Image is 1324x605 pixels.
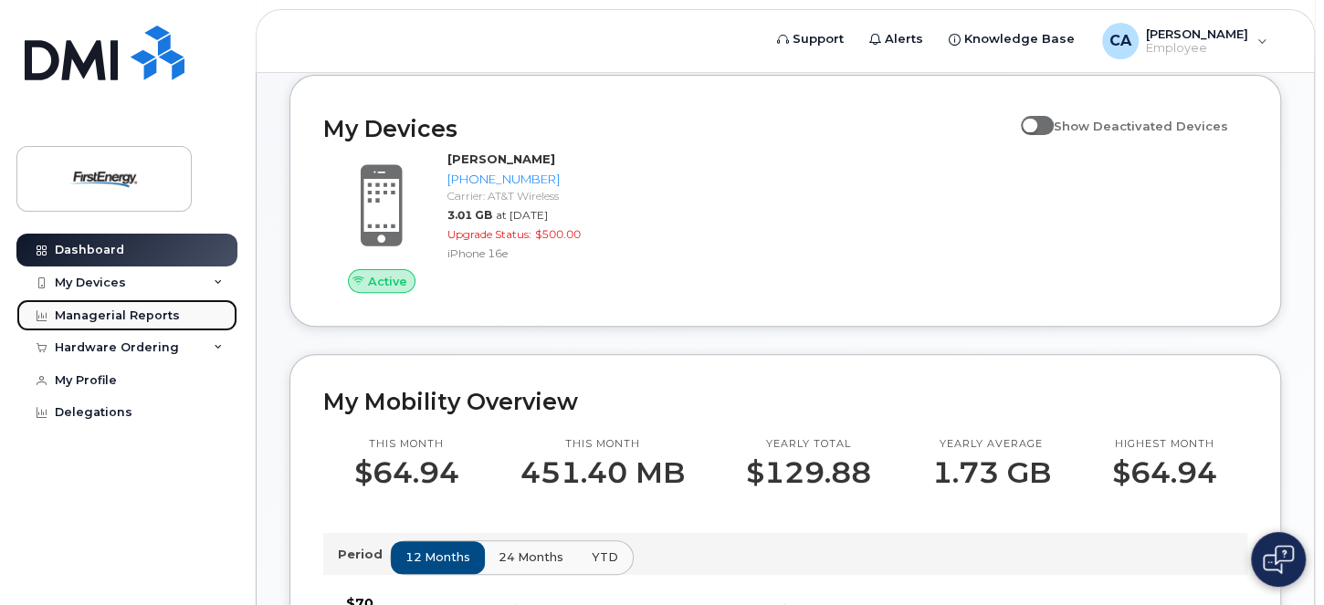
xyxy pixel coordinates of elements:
p: Highest month [1112,437,1217,452]
img: Open chat [1263,545,1294,574]
a: Knowledge Base [936,21,1088,57]
span: Active [368,273,407,290]
h2: My Devices [323,115,1012,142]
input: Show Deactivated Devices [1021,109,1035,123]
h2: My Mobility Overview [323,388,1247,415]
span: [PERSON_NAME] [1146,26,1248,41]
span: Knowledge Base [964,30,1075,48]
span: YTD [592,548,618,566]
a: Active[PERSON_NAME][PHONE_NUMBER]Carrier: AT&T Wireless3.01 GBat [DATE]Upgrade Status:$500.00iPho... [323,151,616,293]
span: 24 months [499,548,563,566]
span: at [DATE] [496,208,548,222]
p: This month [520,437,685,452]
a: Support [764,21,856,57]
span: Support [793,30,844,48]
span: $500.00 [535,227,581,241]
p: $64.94 [1112,456,1217,489]
span: Upgrade Status: [447,227,531,241]
strong: [PERSON_NAME] [447,151,555,166]
p: $129.88 [746,456,871,489]
p: 1.73 GB [932,456,1051,489]
span: Employee [1146,41,1248,56]
span: Show Deactivated Devices [1054,119,1228,133]
p: Yearly total [746,437,871,452]
span: 3.01 GB [447,208,492,222]
p: 451.40 MB [520,456,685,489]
p: This month [354,437,459,452]
div: Carrier: AT&T Wireless [447,188,609,203]
p: Yearly average [932,437,1051,452]
p: $64.94 [354,456,459,489]
span: Alerts [885,30,923,48]
span: CA [1109,30,1131,52]
div: Charles Antill [1089,23,1280,59]
div: iPhone 16e [447,245,609,261]
p: Period [338,546,390,563]
a: Alerts [856,21,936,57]
div: [PHONE_NUMBER] [447,171,609,188]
